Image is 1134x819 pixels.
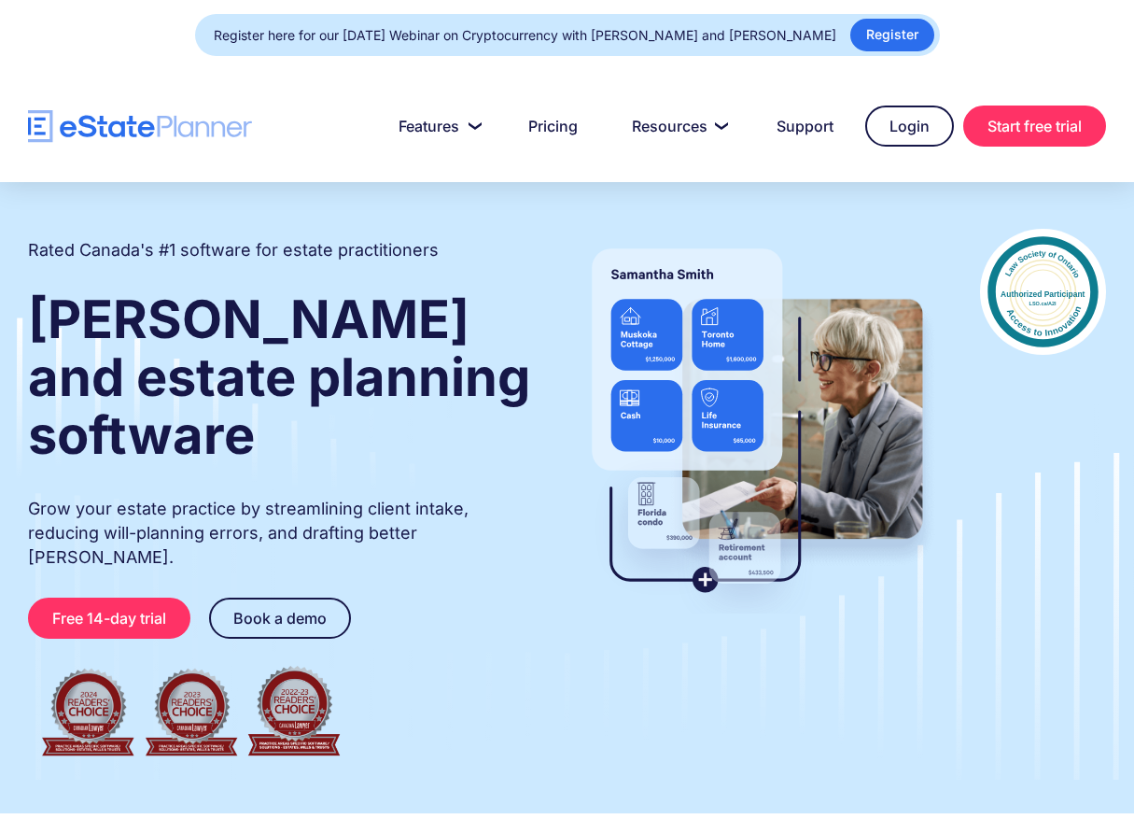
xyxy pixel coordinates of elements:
[963,106,1106,147] a: Start free trial
[754,107,856,145] a: Support
[28,598,190,639] a: Free 14-day trial
[850,19,934,51] a: Register
[572,229,943,614] img: estate planner showing wills to their clients, using eState Planner, a leading estate planning so...
[209,598,351,639] a: Book a demo
[28,110,252,143] a: home
[214,22,836,49] div: Register here for our [DATE] Webinar on Cryptocurrency with [PERSON_NAME] and [PERSON_NAME]
[376,107,497,145] a: Features
[28,497,535,570] p: Grow your estate practice by streamlining client intake, reducing will-planning errors, and draft...
[865,106,954,147] a: Login
[28,288,530,467] strong: [PERSON_NAME] and estate planning software
[506,107,600,145] a: Pricing
[609,107,745,145] a: Resources
[28,238,439,262] h2: Rated Canada's #1 software for estate practitioners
